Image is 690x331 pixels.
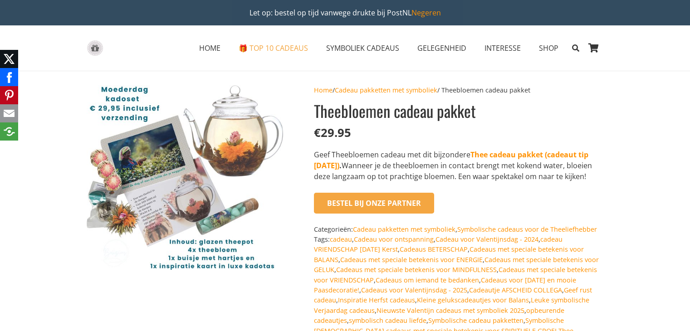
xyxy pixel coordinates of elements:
[314,125,321,141] span: €
[584,25,604,71] a: Winkelwagen
[568,37,583,59] a: Zoeken
[475,37,530,59] a: INTERESSEINTERESSE Menu
[190,37,230,59] a: HOMEHOME Menu
[338,296,415,304] a: Inspiratie Herfst cadeaus
[317,37,408,59] a: SYMBOLIEK CADEAUSSYMBOLIEK CADEAUS Menu
[469,286,562,294] a: Cadeautje AFSCHEID COLLEGA
[484,43,521,53] span: INTERESSE
[314,100,603,122] h1: Theebloemen cadeau pakket
[314,86,333,94] a: Home
[340,255,483,264] a: Cadeaus met speciale betekenis voor ENERGIE
[361,286,467,294] a: Cadeaus voor Valentijnsdag - 2025
[314,149,603,182] p: Geef Theebloemen cadeau met dit bijzondere Wanneer je de theebloemen in contact brengt met kokend...
[354,235,434,243] a: Cadeau voor ontspanning
[230,37,317,59] a: 🎁 TOP 10 CADEAUS🎁 TOP 10 CADEAUS Menu
[326,43,399,53] span: SYMBOLIEK CADEAUS
[377,306,524,315] a: Nieuwste Valentijn cadeaus met symboliek 2025
[87,40,103,56] a: gift-box-icon-grey-inspirerendwinkelen
[436,235,538,243] a: Cadeau voor Valentijnsdag - 2024
[314,296,589,314] a: Leuke symbolische Verjaardag cadeaus
[330,235,352,243] a: cadeau
[314,245,584,263] a: Cadeaus met speciale betekenis voor BALANS
[353,225,455,234] a: Cadeau pakketten met symboliek
[530,37,568,59] a: SHOPSHOP Menu
[336,265,497,274] a: Cadeaus met speciale betekenis voor MINDFULNESS
[376,276,479,284] a: Cadeaus om iemand te bedanken
[314,265,597,284] a: Cadeaus met speciale betekenis voor VRIENDSCHAP
[349,316,426,325] a: symbolisch cadeau liefde
[199,43,220,53] span: HOME
[314,125,351,141] bdi: 29.95
[457,225,597,234] a: Symbolische cadeaus voor de Theeliefhebber
[428,316,524,325] a: Symbolische cadeau pakketten
[411,8,441,18] a: Negeren
[335,86,437,94] a: Cadeau pakketten met symboliek
[314,225,599,234] span: Categorieën: ,
[417,43,466,53] span: GELEGENHEID
[539,43,558,53] span: SHOP
[408,37,475,59] a: GELEGENHEIDGELEGENHEID Menu
[400,245,468,253] a: Cadeaus BETERSCHAP
[417,296,529,304] a: Kleine gelukscadeautjes voor Balans
[314,85,603,95] nav: Breadcrumb
[314,193,434,214] button: Bestel bij onze Partner
[239,43,308,53] span: 🎁 TOP 10 CADEAUS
